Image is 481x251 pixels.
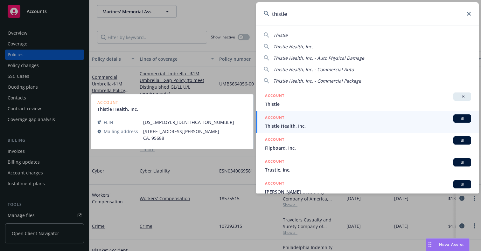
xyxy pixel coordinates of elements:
span: Nova Assist [439,242,464,247]
a: ACCOUNTBIFlipboard, Inc. [256,133,479,155]
input: Search... [256,2,479,25]
span: BI [456,138,469,143]
button: Nova Assist [426,238,470,251]
span: Thistle Health, Inc. - Auto Physical Damage [273,55,364,61]
div: Drag to move [426,239,434,251]
a: ACCOUNTBI[PERSON_NAME] [256,177,479,199]
span: Trustle, Inc. [265,166,471,173]
a: ACCOUNTBITrustle, Inc. [256,155,479,177]
span: Thistle [265,101,471,107]
span: Thistle Health, Inc. [273,44,313,50]
h5: ACCOUNT [265,180,284,188]
h5: ACCOUNT [265,114,284,122]
span: BI [456,116,469,121]
a: ACCOUNTBIThistle Health, Inc. [256,111,479,133]
span: BI [456,181,469,187]
span: Thistle Health, Inc. [265,123,471,129]
h5: ACCOUNT [265,136,284,144]
span: [PERSON_NAME] [265,188,471,195]
span: Flipboard, Inc. [265,145,471,151]
a: ACCOUNTTRThistle [256,89,479,111]
span: Thistle Health, Inc. - Commercial Package [273,78,361,84]
span: Thistle Health, Inc. - Commercial Auto [273,66,354,72]
span: Thistle [273,32,288,38]
h5: ACCOUNT [265,158,284,166]
h5: ACCOUNT [265,92,284,100]
span: TR [456,94,469,99]
span: BI [456,159,469,165]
